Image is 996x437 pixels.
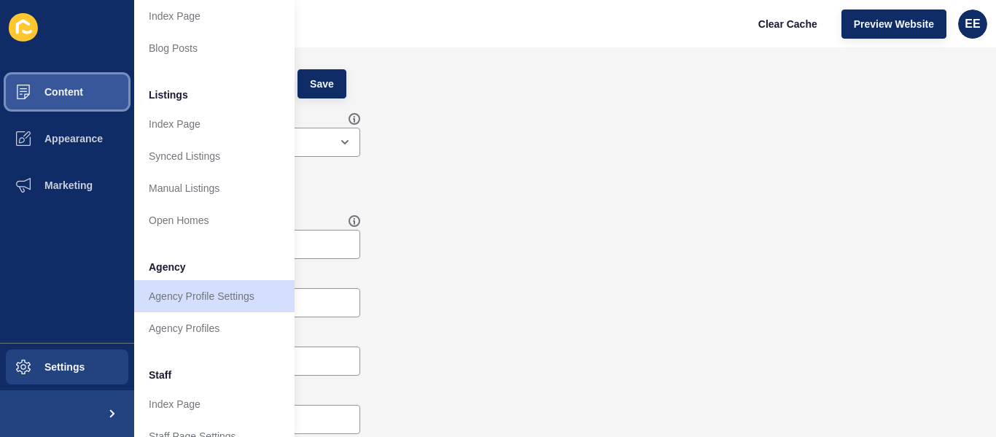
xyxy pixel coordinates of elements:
span: EE [965,17,980,31]
a: Index Page [134,388,295,420]
a: Manual Listings [134,172,295,204]
a: Open Homes [134,204,295,236]
a: Agency Profiles [134,312,295,344]
a: Synced Listings [134,140,295,172]
a: Blog Posts [134,32,295,64]
span: Agency [149,260,186,274]
a: Agency Profile Settings [134,280,295,312]
button: Save [297,69,346,98]
span: Preview Website [854,17,934,31]
span: Staff [149,368,171,382]
span: Clear Cache [758,17,817,31]
button: Preview Website [841,9,946,39]
a: Index Page [134,108,295,140]
span: Save [310,77,334,91]
span: Listings [149,88,188,102]
button: Clear Cache [746,9,830,39]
